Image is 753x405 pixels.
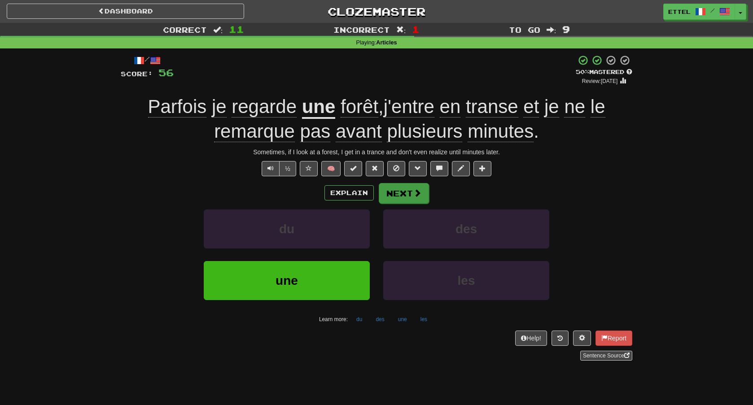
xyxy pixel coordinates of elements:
[376,39,397,46] strong: Articles
[591,96,605,118] span: le
[341,96,378,118] span: forêt
[544,96,559,118] span: je
[710,7,715,13] span: /
[452,161,470,176] button: Edit sentence (alt+d)
[336,121,382,142] span: avant
[371,313,389,326] button: des
[396,26,406,34] span: :
[458,274,475,287] span: les
[148,96,207,118] span: Parfois
[580,351,632,361] a: Sentence Source
[279,222,294,236] span: du
[229,24,244,35] span: 11
[276,274,298,287] span: une
[121,70,153,78] span: Score:
[319,316,348,322] small: Learn more:
[258,4,495,19] a: Clozemaster
[344,161,362,176] button: Set this sentence to 100% Mastered (alt+m)
[468,121,534,142] span: minutes
[212,96,227,118] span: je
[440,96,461,118] span: en
[455,222,477,236] span: des
[163,25,207,34] span: Correct
[523,96,539,118] span: et
[214,121,295,142] span: remarque
[582,78,618,84] small: Review: [DATE]
[552,331,569,346] button: Round history (alt+y)
[351,313,367,326] button: du
[387,161,405,176] button: Ignore sentence (alt+i)
[595,331,632,346] button: Report
[466,96,518,118] span: transe
[383,209,549,248] button: des
[379,183,429,204] button: Next
[366,161,384,176] button: Reset to 0% Mastered (alt+r)
[300,161,318,176] button: Favorite sentence (alt+f)
[262,161,280,176] button: Play sentence audio (ctl+space)
[409,161,427,176] button: Grammar (alt+g)
[383,261,549,300] button: les
[321,161,341,176] button: 🧠
[509,25,540,34] span: To go
[430,161,448,176] button: Discuss sentence (alt+u)
[393,313,412,326] button: une
[7,4,244,19] a: Dashboard
[324,185,374,200] button: Explain
[302,96,336,119] u: une
[576,68,589,75] span: 50 %
[232,96,297,118] span: regarde
[213,26,223,34] span: :
[121,148,632,157] div: Sometimes, if I look at a forest, I get in a trance and don't even realize until minutes later.
[416,313,432,326] button: les
[515,331,547,346] button: Help!
[668,8,691,16] span: Ettel
[279,161,296,176] button: ½
[562,24,570,35] span: 9
[663,4,735,20] a: Ettel /
[387,121,462,142] span: plusieurs
[384,96,434,118] span: j'entre
[121,55,174,66] div: /
[214,96,605,142] span: , .
[158,67,174,78] span: 56
[547,26,556,34] span: :
[333,25,390,34] span: Incorrect
[576,68,632,76] div: Mastered
[300,121,331,142] span: pas
[260,161,296,176] div: Text-to-speech controls
[564,96,585,118] span: ne
[204,261,370,300] button: une
[204,209,370,248] button: du
[473,161,491,176] button: Add to collection (alt+a)
[412,24,420,35] span: 1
